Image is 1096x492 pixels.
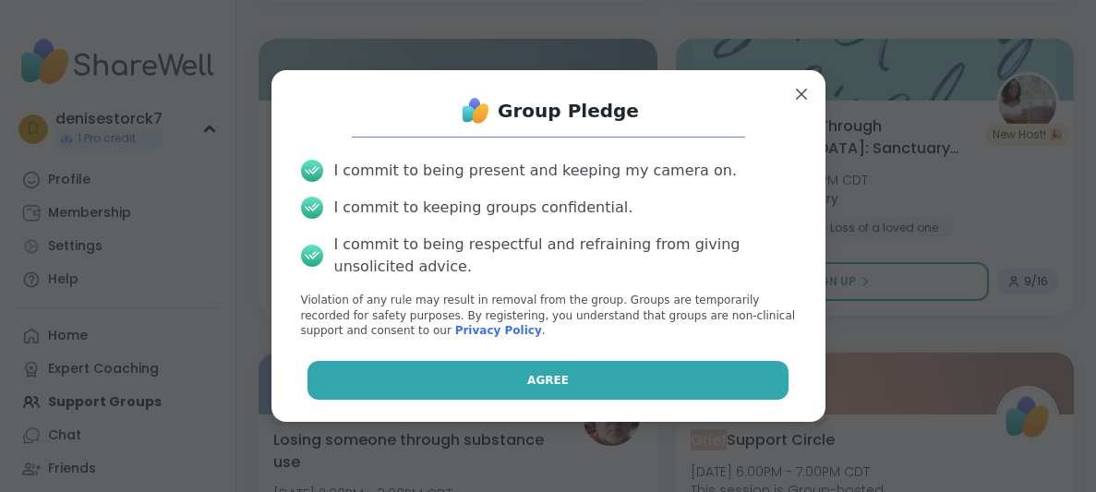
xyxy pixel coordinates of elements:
[455,324,542,337] a: Privacy Policy
[301,293,796,339] p: Violation of any rule may result in removal from the group. Groups are temporarily recorded for s...
[527,372,569,389] span: Agree
[334,234,796,278] div: I commit to being respectful and refraining from giving unsolicited advice.
[457,92,494,129] img: ShareWell Logo
[334,197,633,219] div: I commit to keeping groups confidential.
[307,361,789,400] button: Agree
[498,98,639,124] h1: Group Pledge
[334,160,737,182] div: I commit to being present and keeping my camera on.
